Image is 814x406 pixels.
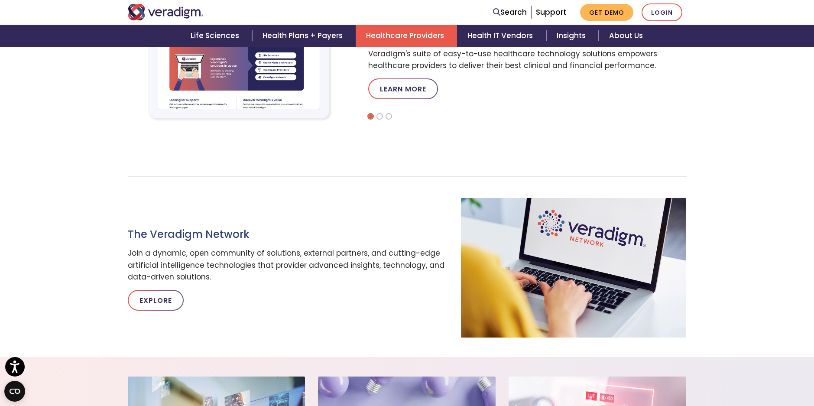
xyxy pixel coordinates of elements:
a: Login [642,3,682,21]
iframe: Drift Chat Widget [648,344,804,396]
a: About Us [599,25,653,47]
a: Support [536,7,566,17]
p: Join a dynamic, open community of solutions, external partners, and cutting-edge artificial intel... [128,247,448,283]
a: Insights [546,25,599,47]
button: Open CMP widget [4,381,25,402]
h3: The Veradigm Network [128,228,448,241]
a: Healthcare Providers [356,25,457,47]
a: Life Sciences [180,25,252,47]
img: Veradigm logo [128,4,204,20]
a: Search [493,6,527,18]
a: Learn More [368,78,438,99]
a: Health IT Vendors [457,25,546,47]
a: Get Demo [580,4,633,21]
a: Health Plans + Payers [252,25,356,47]
a: Explore [128,290,184,311]
p: Veradigm's suite of easy-to-use healthcare technology solutions empowers healthcare providers to ... [368,48,687,71]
